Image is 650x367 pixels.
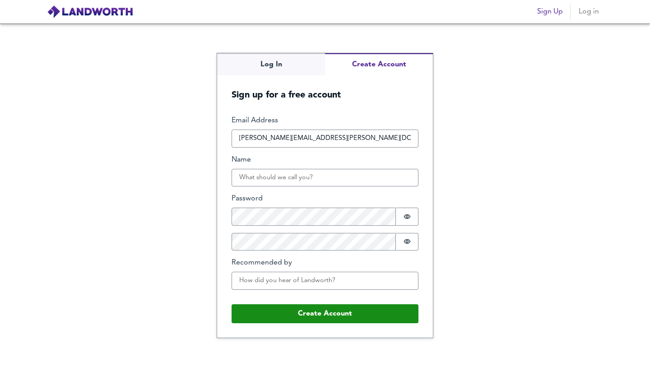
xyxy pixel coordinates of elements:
[217,75,433,101] h5: Sign up for a free account
[396,233,418,251] button: Show password
[232,194,418,204] label: Password
[325,53,433,75] button: Create Account
[232,116,418,126] label: Email Address
[217,53,325,75] button: Log In
[232,169,418,187] input: What should we call you?
[574,3,603,21] button: Log in
[396,208,418,226] button: Show password
[232,130,418,148] input: How can we reach you?
[47,5,133,19] img: logo
[578,5,599,18] span: Log in
[534,3,566,21] button: Sign Up
[232,304,418,323] button: Create Account
[232,155,418,165] label: Name
[232,258,418,268] label: Recommended by
[537,5,563,18] span: Sign Up
[232,272,418,290] input: How did you hear of Landworth?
